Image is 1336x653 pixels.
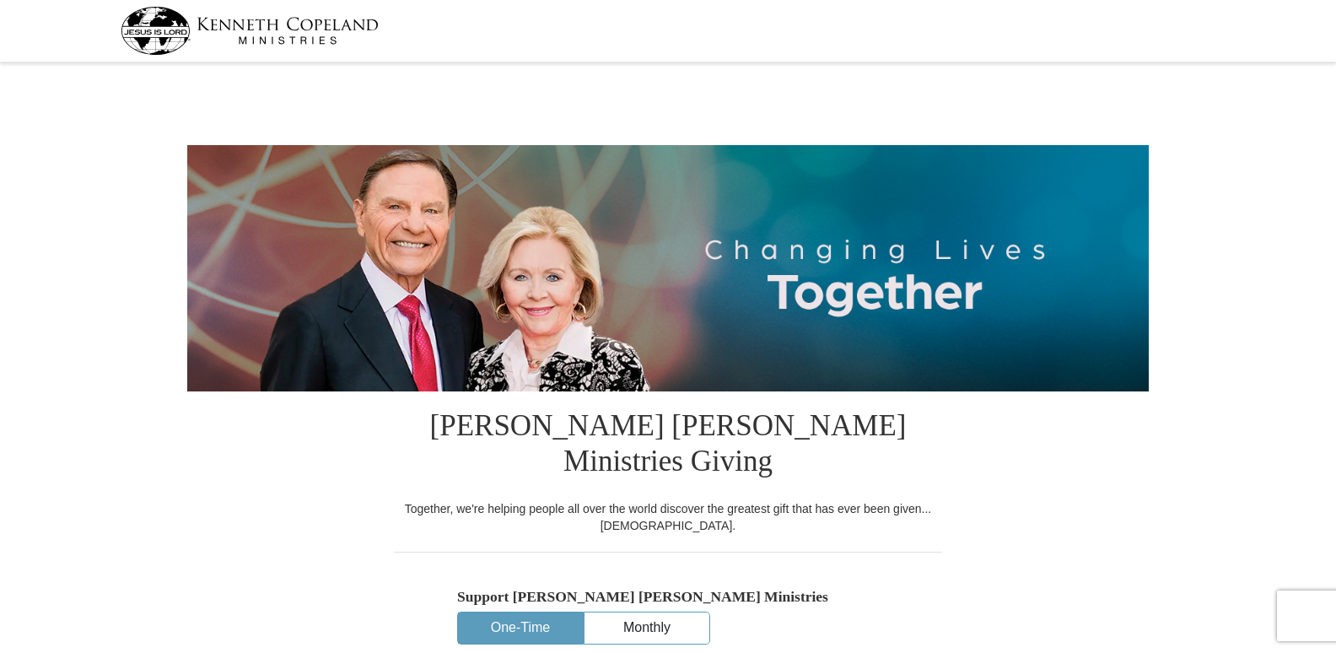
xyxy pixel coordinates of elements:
[394,500,942,534] div: Together, we're helping people all over the world discover the greatest gift that has ever been g...
[584,613,709,644] button: Monthly
[457,588,879,606] h5: Support [PERSON_NAME] [PERSON_NAME] Ministries
[121,7,379,55] img: kcm-header-logo.svg
[394,391,942,500] h1: [PERSON_NAME] [PERSON_NAME] Ministries Giving
[458,613,583,644] button: One-Time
